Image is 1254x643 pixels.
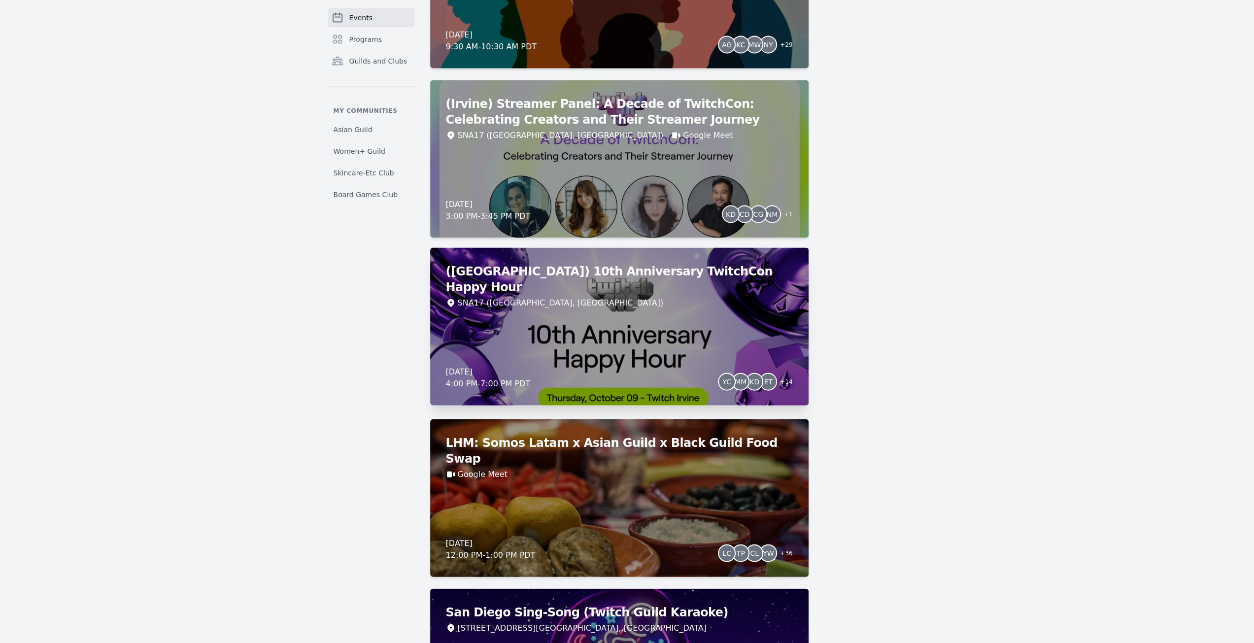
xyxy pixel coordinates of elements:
span: KC [736,41,745,48]
a: Events [328,8,414,28]
span: + 36 [774,547,792,561]
span: MM [735,378,746,385]
span: CG [753,211,763,218]
span: Board Games Club [334,190,398,200]
span: YC [722,378,731,385]
h2: San Diego Sing-Song (Twitch Guild Karaoke) [446,605,793,620]
div: SNA17 ([GEOGRAPHIC_DATA], [GEOGRAPHIC_DATA]) [458,297,664,309]
span: + 14 [774,376,792,390]
a: Board Games Club [328,186,414,203]
span: LC [722,550,731,557]
div: [DATE] 12:00 PM - 1:00 PM PDT [446,538,536,561]
span: + 29 [774,39,792,53]
span: ET [764,378,772,385]
span: Asian Guild [334,125,373,135]
a: LHM: Somos Latam x Asian Guild x Black Guild Food SwapGoogle Meet[DATE]12:00 PM-1:00 PM PDTLCTPCL... [430,419,809,577]
span: CD [740,211,750,218]
nav: Sidebar [328,8,414,203]
span: Women+ Guild [334,146,385,156]
h2: LHM: Somos Latam x Asian Guild x Black Guild Food Swap [446,435,793,467]
span: + 1 [778,208,793,222]
p: My communities [328,107,414,115]
span: Programs [349,34,382,44]
span: CL [750,550,759,557]
span: KD [726,211,736,218]
a: Guilds and Clubs [328,51,414,71]
span: TP [737,550,745,557]
div: [DATE] 4:00 PM - 7:00 PM PDT [446,366,531,390]
a: Women+ Guild [328,142,414,160]
a: Asian Guild [328,121,414,138]
a: Google Meet [683,130,733,141]
span: [STREET_ADDRESS][GEOGRAPHIC_DATA], , [GEOGRAPHIC_DATA] [458,622,707,634]
span: AG [722,41,732,48]
span: NY [764,41,773,48]
a: Google Meet [458,469,508,480]
h2: ([GEOGRAPHIC_DATA]) 10th Anniversary TwitchCon Happy Hour [446,264,793,295]
div: [DATE] 3:00 PM - 3:45 PM PDT [446,199,531,222]
span: Guilds and Clubs [349,56,407,66]
span: NM [767,211,778,218]
a: (Irvine) Streamer Panel: A Decade of TwitchCon: Celebrating Creators and Their Streamer JourneySN... [430,80,809,238]
a: Skincare-Etc Club [328,164,414,182]
span: Events [349,13,373,23]
div: [DATE] 9:30 AM - 10:30 AM PDT [446,29,537,53]
span: MW [748,41,761,48]
a: ([GEOGRAPHIC_DATA]) 10th Anniversary TwitchCon Happy HourSNA17 ([GEOGRAPHIC_DATA], [GEOGRAPHIC_DA... [430,248,809,406]
span: YW [763,550,774,557]
a: Programs [328,30,414,49]
h2: (Irvine) Streamer Panel: A Decade of TwitchCon: Celebrating Creators and Their Streamer Journey [446,96,793,128]
span: Skincare-Etc Club [334,168,394,178]
span: KD [749,378,759,385]
div: SNA17 ([GEOGRAPHIC_DATA], [GEOGRAPHIC_DATA]) [458,130,664,141]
